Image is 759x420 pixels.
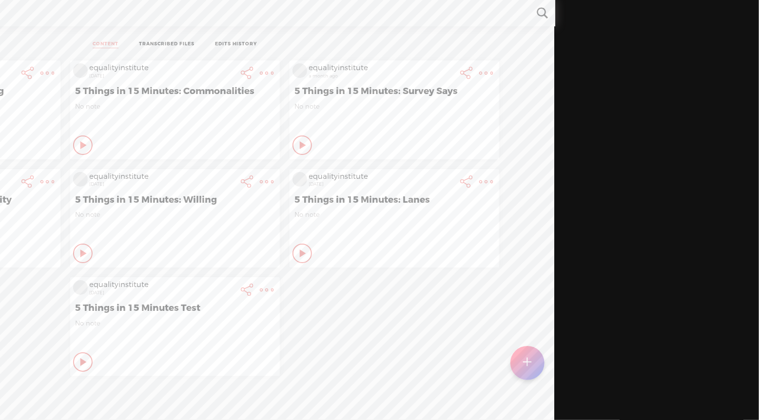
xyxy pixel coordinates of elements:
[93,41,118,48] a: CONTENT
[295,85,494,97] span: 5 Things in 15 Minutes: Survey Says
[90,181,236,187] div: [DATE]
[309,181,455,187] div: [DATE]
[295,194,494,206] span: 5 Things in 15 Minutes: Lanes
[73,63,88,78] img: videoLoading.png
[309,63,455,73] div: equalityinstitute
[76,194,274,206] span: 5 Things in 15 Minutes: Willing
[295,102,494,111] span: No note
[76,319,274,327] span: No note
[309,172,455,182] div: equalityinstitute
[73,172,88,187] img: videoLoading.png
[90,172,236,182] div: equalityinstitute
[76,85,274,97] span: 5 Things in 15 Minutes: Commonalities
[292,63,307,78] img: videoLoading.png
[90,63,236,73] div: equalityinstitute
[292,172,307,187] img: videoLoading.png
[73,280,88,295] img: videoLoading.png
[90,73,236,79] div: [DATE]
[90,290,236,296] div: [DATE]
[295,210,494,219] span: No note
[215,41,257,48] a: EDITS HISTORY
[76,302,274,314] span: 5 Things in 15 Minutes Test
[90,280,236,290] div: equalityinstitute
[139,41,195,48] a: TRANSCRIBED FILES
[76,210,274,219] span: No note
[309,73,455,79] div: a month ago
[76,102,274,111] span: No note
